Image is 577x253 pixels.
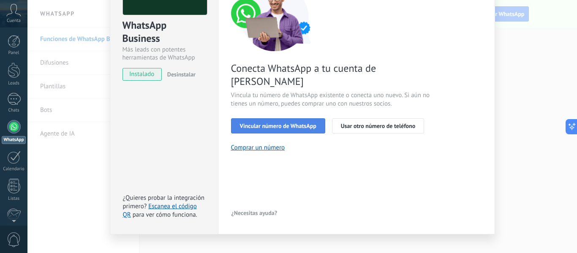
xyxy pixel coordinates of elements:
div: Panel [2,50,26,56]
span: ¿Quieres probar la integración primero? [123,194,205,210]
span: Cuenta [7,18,21,24]
button: Desinstalar [164,68,196,81]
span: instalado [123,68,161,81]
span: Usar otro número de teléfono [341,123,415,129]
button: Vincular número de WhatsApp [231,118,325,133]
span: Desinstalar [167,71,196,78]
div: WhatsApp [2,136,26,144]
div: Más leads con potentes herramientas de WhatsApp [122,46,206,62]
span: Conecta WhatsApp a tu cuenta de [PERSON_NAME] [231,62,432,88]
div: Calendario [2,166,26,172]
span: Vincula tu número de WhatsApp existente o conecta uno nuevo. Si aún no tienes un número, puedes c... [231,91,432,108]
span: ¿Necesitas ayuda? [231,210,278,216]
span: para ver cómo funciona. [133,211,197,219]
div: Chats [2,108,26,113]
button: Comprar un número [231,144,285,152]
button: ¿Necesitas ayuda? [231,207,278,219]
a: Escanea el código QR [123,202,197,219]
div: WhatsApp Business [122,19,206,46]
span: Vincular número de WhatsApp [240,123,316,129]
div: Leads [2,81,26,86]
button: Usar otro número de teléfono [332,118,424,133]
div: Listas [2,196,26,201]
